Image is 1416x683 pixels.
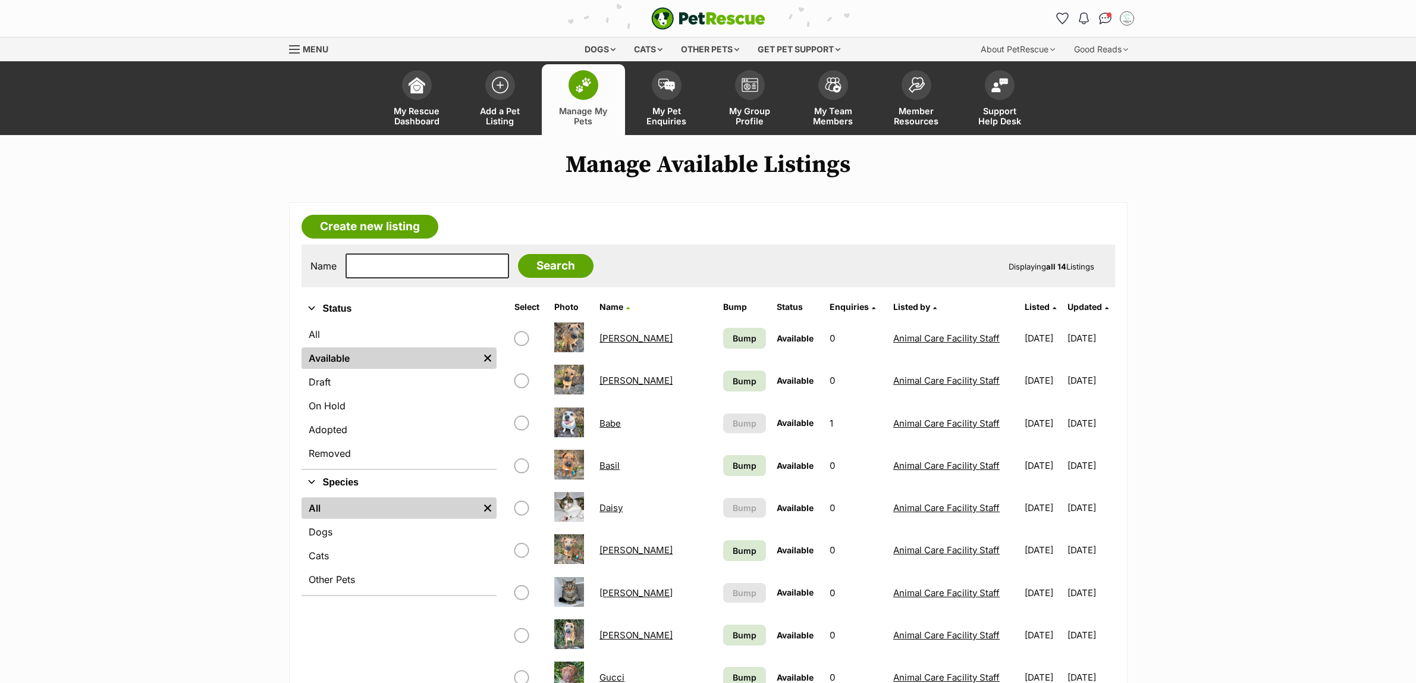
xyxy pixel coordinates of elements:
[1068,615,1114,656] td: [DATE]
[723,625,766,646] a: Bump
[825,487,887,528] td: 0
[733,417,756,430] span: Bump
[1020,403,1066,444] td: [DATE]
[733,544,756,557] span: Bump
[825,530,887,571] td: 0
[718,297,771,317] th: Bump
[733,459,756,472] span: Bump
[723,498,766,518] button: Bump
[830,302,869,312] span: translation missing: en.admin.listings.index.attributes.enquiries
[723,540,766,561] a: Bump
[1079,12,1088,24] img: notifications-46538b983faf8c2785f20acdc204bb7945ddae34d4c08c2a6579f10ce5e182be.svg
[893,587,1000,599] a: Animal Care Facility Staff
[825,318,887,359] td: 0
[1025,302,1056,312] a: Listed
[599,587,673,599] a: [PERSON_NAME]
[302,443,497,464] a: Removed
[893,629,1000,641] a: Animal Care Facility Staff
[599,544,673,556] a: [PERSON_NAME]
[289,37,337,59] a: Menu
[1068,530,1114,571] td: [DATE]
[723,328,766,349] a: Bump
[893,418,1000,429] a: Animal Care Facility Staff
[302,495,497,595] div: Species
[908,77,925,93] img: member-resources-icon-8e73f808a243e03378d46382f2149f9095a855e16c252ad45f914b54edf8863c.svg
[825,572,887,613] td: 0
[825,360,887,401] td: 0
[651,7,765,30] img: logo-e224e6f780fb5917bec1dbf3a21bbac754714ae5b6737aabdf751b685950b380.svg
[1020,318,1066,359] td: [DATE]
[599,333,673,344] a: [PERSON_NAME]
[303,44,328,54] span: Menu
[777,672,814,682] span: Available
[557,106,610,126] span: Manage My Pets
[479,347,497,369] a: Remove filter
[1020,360,1066,401] td: [DATE]
[673,37,748,61] div: Other pets
[972,37,1063,61] div: About PetRescue
[723,583,766,603] button: Bump
[830,302,875,312] a: Enquiries
[1068,487,1114,528] td: [DATE]
[777,503,814,513] span: Available
[626,37,671,61] div: Cats
[1053,9,1136,28] ul: Account quick links
[733,629,756,641] span: Bump
[958,64,1041,135] a: Support Help Desk
[302,545,497,566] a: Cats
[1020,615,1066,656] td: [DATE]
[375,64,459,135] a: My Rescue Dashboard
[1066,37,1136,61] div: Good Reads
[991,78,1008,92] img: help-desk-icon-fdf02630f3aa405de69fd3d07c3f3aa587a6932b1a1747fa1d2bba05be0121f9.svg
[576,37,624,61] div: Dogs
[302,521,497,543] a: Dogs
[1046,262,1066,271] strong: all 14
[1068,445,1114,486] td: [DATE]
[409,77,425,93] img: dashboard-icon-eb2f2d2d3e046f16d808141f083e7271f6b2e854fb5c12c21221c1fb7104beca.svg
[1068,318,1114,359] td: [DATE]
[1096,9,1115,28] a: Conversations
[1075,9,1094,28] button: Notifications
[1009,262,1094,271] span: Displaying Listings
[550,297,594,317] th: Photo
[723,371,766,391] a: Bump
[625,64,708,135] a: My Pet Enquiries
[459,64,542,135] a: Add a Pet Listing
[302,301,497,317] button: Status
[973,106,1026,126] span: Support Help Desk
[599,460,620,471] a: Basil
[1020,487,1066,528] td: [DATE]
[599,418,621,429] a: Babe
[510,297,548,317] th: Select
[723,455,766,476] a: Bump
[640,106,693,126] span: My Pet Enquiries
[806,106,860,126] span: My Team Members
[1117,9,1136,28] button: My account
[733,502,756,514] span: Bump
[302,347,479,369] a: Available
[777,545,814,555] span: Available
[893,333,1000,344] a: Animal Care Facility Staff
[893,302,930,312] span: Listed by
[1099,12,1112,24] img: chat-41dd97257d64d25036548639549fe6c8038ab92f7586957e7f3b1b290dea8141.svg
[777,460,814,471] span: Available
[1068,360,1114,401] td: [DATE]
[890,106,943,126] span: Member Resources
[893,672,1000,683] a: Animal Care Facility Staff
[792,64,875,135] a: My Team Members
[1025,302,1050,312] span: Listed
[492,77,508,93] img: add-pet-listing-icon-0afa8454b4691262ce3f59096e99ab1cd57d4a30225e0717b998d2c9b9846f56.svg
[302,395,497,416] a: On Hold
[473,106,527,126] span: Add a Pet Listing
[777,587,814,597] span: Available
[733,375,756,387] span: Bump
[777,375,814,386] span: Available
[825,403,887,444] td: 1
[390,106,444,126] span: My Rescue Dashboard
[742,78,758,92] img: group-profile-icon-3fa3cf56718a62981997c0bc7e787c4b2cf8bcc04b72c1350f741eb67cf2f40e.svg
[825,615,887,656] td: 0
[777,333,814,343] span: Available
[575,77,592,93] img: manage-my-pets-icon-02211641906a0b7f246fdf0571729dbe1e7629f14944591b6c1af311fb30b64b.svg
[893,460,1000,471] a: Animal Care Facility Staff
[1020,530,1066,571] td: [DATE]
